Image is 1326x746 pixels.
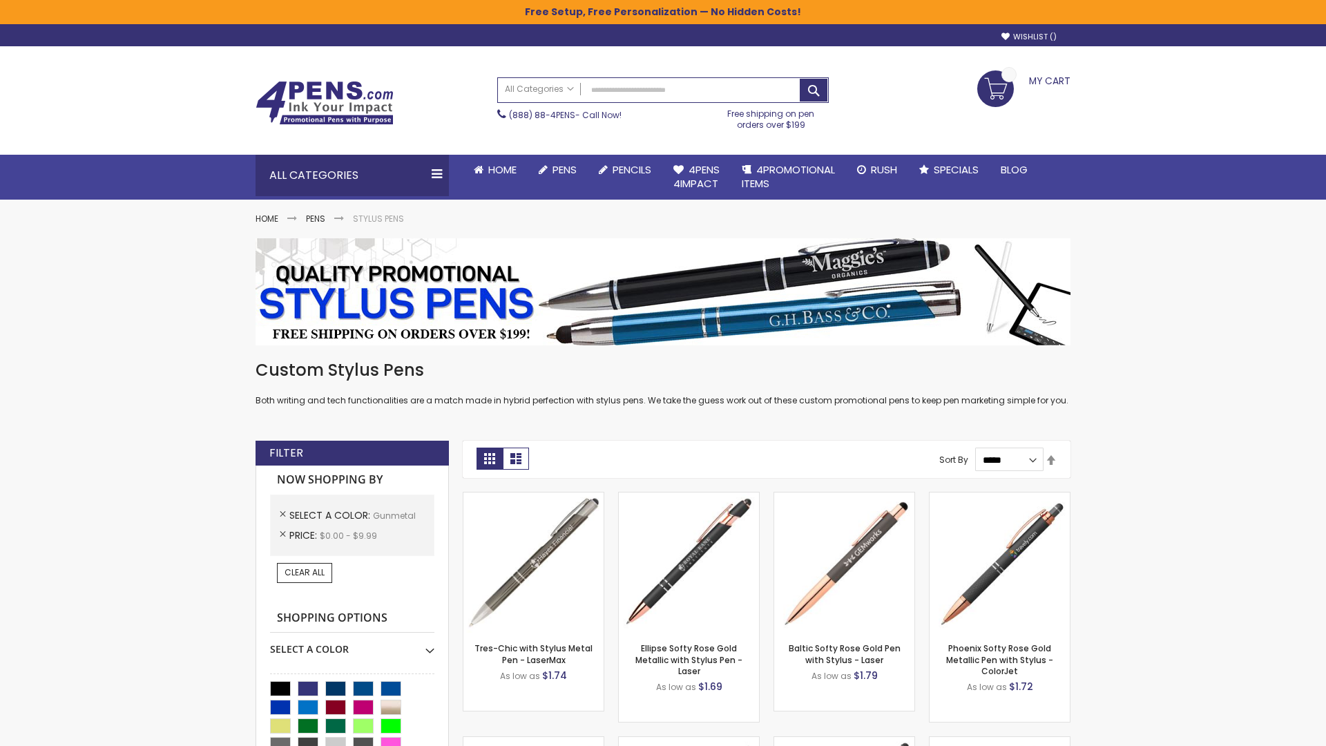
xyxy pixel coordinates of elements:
[656,681,696,693] span: As low as
[256,238,1070,345] img: Stylus Pens
[698,680,722,694] span: $1.69
[320,530,377,542] span: $0.00 - $9.99
[742,162,835,191] span: 4PROMOTIONAL ITEMS
[967,681,1007,693] span: As low as
[256,359,1070,407] div: Both writing and tech functionalities are a match made in hybrid perfection with stylus pens. We ...
[289,528,320,542] span: Price
[353,213,404,224] strong: Stylus Pens
[552,162,577,177] span: Pens
[256,213,278,224] a: Home
[1001,162,1028,177] span: Blog
[277,563,332,582] a: Clear All
[854,669,878,682] span: $1.79
[256,359,1070,381] h1: Custom Stylus Pens
[270,604,434,633] strong: Shopping Options
[477,448,503,470] strong: Grid
[713,103,829,131] div: Free shipping on pen orders over $199
[939,454,968,466] label: Sort By
[774,492,914,504] a: Baltic Softy Rose Gold Pen with Stylus - Laser-Gunmetal
[789,642,901,665] a: Baltic Softy Rose Gold Pen with Stylus - Laser
[498,78,581,101] a: All Categories
[930,492,1070,504] a: Phoenix Softy Rose Gold Metallic Pen with Stylus Pen - ColorJet-Gunmetal
[500,670,540,682] span: As low as
[463,492,604,633] img: Tres-Chic with Stylus Metal Pen - LaserMax-Gunmetal
[990,155,1039,185] a: Blog
[774,492,914,633] img: Baltic Softy Rose Gold Pen with Stylus - Laser-Gunmetal
[505,84,574,95] span: All Categories
[285,566,325,578] span: Clear All
[811,670,852,682] span: As low as
[613,162,651,177] span: Pencils
[619,492,759,504] a: Ellipse Softy Rose Gold Metallic with Stylus Pen - Laser-Gunmetal
[373,510,416,522] span: Gunmetal
[270,466,434,495] strong: Now Shopping by
[930,492,1070,633] img: Phoenix Softy Rose Gold Metallic Pen with Stylus Pen - ColorJet-Gunmetal
[846,155,908,185] a: Rush
[619,492,759,633] img: Ellipse Softy Rose Gold Metallic with Stylus Pen - Laser-Gunmetal
[1009,680,1033,694] span: $1.72
[463,155,528,185] a: Home
[270,633,434,656] div: Select A Color
[1001,32,1057,42] a: Wishlist
[256,81,394,125] img: 4Pens Custom Pens and Promotional Products
[731,155,846,200] a: 4PROMOTIONALITEMS
[474,642,593,665] a: Tres-Chic with Stylus Metal Pen - LaserMax
[509,109,575,121] a: (888) 88-4PENS
[528,155,588,185] a: Pens
[509,109,622,121] span: - Call Now!
[289,508,373,522] span: Select A Color
[542,669,567,682] span: $1.74
[635,642,742,676] a: Ellipse Softy Rose Gold Metallic with Stylus Pen - Laser
[871,162,897,177] span: Rush
[256,155,449,196] div: All Categories
[488,162,517,177] span: Home
[934,162,979,177] span: Specials
[306,213,325,224] a: Pens
[946,642,1053,676] a: Phoenix Softy Rose Gold Metallic Pen with Stylus - ColorJet
[588,155,662,185] a: Pencils
[269,446,303,461] strong: Filter
[673,162,720,191] span: 4Pens 4impact
[662,155,731,200] a: 4Pens4impact
[463,492,604,504] a: Tres-Chic with Stylus Metal Pen - LaserMax-Gunmetal
[908,155,990,185] a: Specials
